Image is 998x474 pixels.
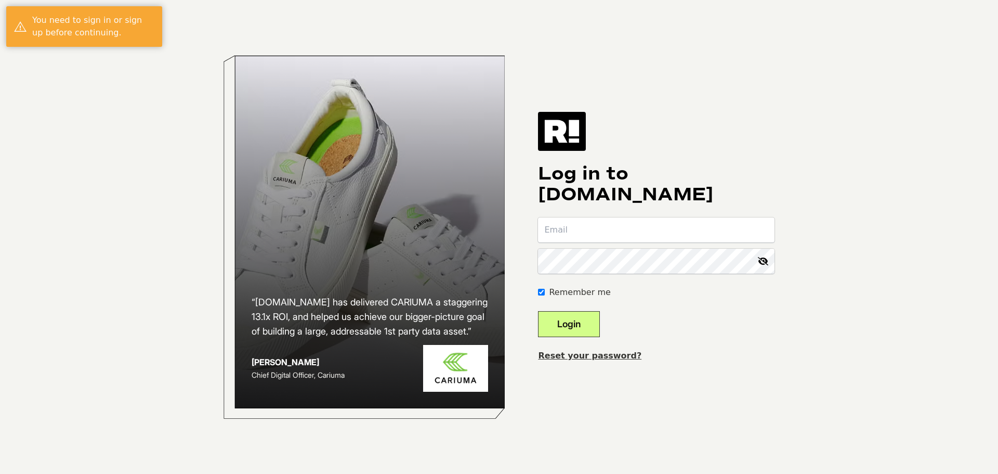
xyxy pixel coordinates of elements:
div: You need to sign in or sign up before continuing. [32,14,154,39]
strong: [PERSON_NAME] [252,357,319,367]
h2: “[DOMAIN_NAME] has delivered CARIUMA a staggering 13.1x ROI, and helped us achieve our bigger-pic... [252,295,489,339]
img: Cariuma [423,345,488,392]
button: Login [538,311,600,337]
img: Retention.com [538,112,586,150]
span: Chief Digital Officer, Cariuma [252,370,345,379]
a: Reset your password? [538,351,641,361]
input: Email [538,217,774,242]
h1: Log in to [DOMAIN_NAME] [538,163,774,205]
label: Remember me [549,286,610,299]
